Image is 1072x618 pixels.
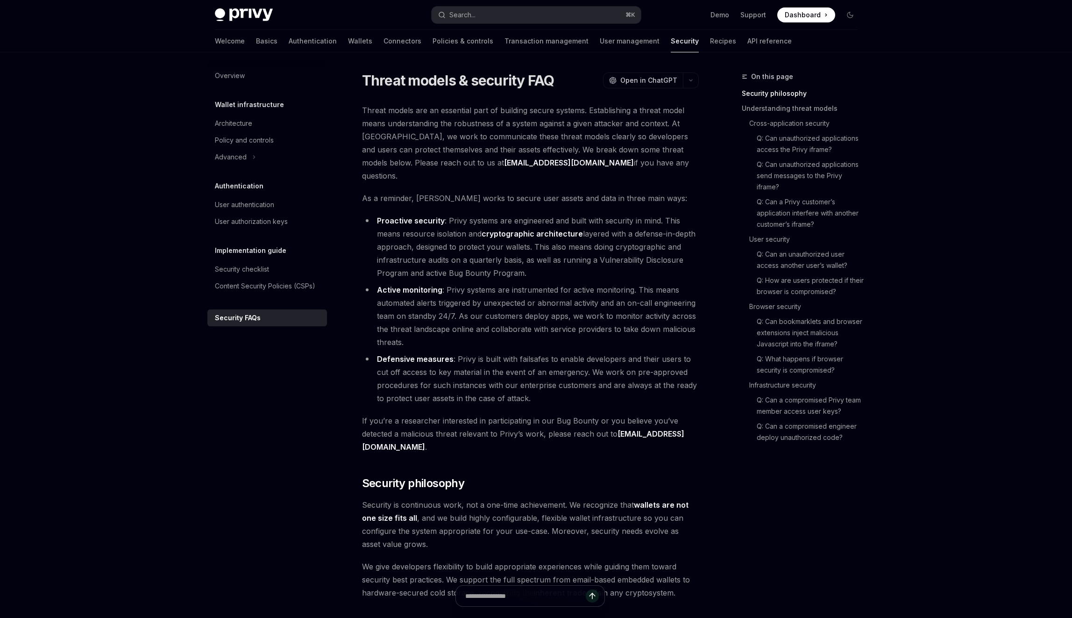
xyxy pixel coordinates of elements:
[207,278,327,295] a: Content Security Policies (CSPs)
[207,132,327,149] a: Policy and controls
[215,180,263,192] h5: Authentication
[449,9,476,21] div: Search...
[215,280,315,292] div: Content Security Policies (CSPs)
[377,285,442,295] strong: Active monitoring
[710,30,736,52] a: Recipes
[742,232,865,247] a: User security
[742,247,865,273] a: Q: Can an unauthorized user access another user’s wallet?
[207,196,327,213] a: User authentication
[742,393,865,419] a: Q: Can a compromised Privy team member access user keys?
[215,245,286,256] h5: Implementation guide
[289,30,337,52] a: Authentication
[362,498,699,551] span: Security is continuous work, not a one-time achievement. We recognize that , and we build highly ...
[362,560,699,599] span: We give developers flexibility to build appropriate experiences while guiding them toward securit...
[742,419,865,445] a: Q: Can a compromised engineer deploy unauthorized code?
[207,261,327,278] a: Security checklist
[742,194,865,232] a: Q: Can a Privy customer’s application interfere with another customer’s iframe?
[742,101,865,116] a: Understanding threat models
[362,414,699,453] span: If you’re a researcher interested in participating in our Bug Bounty or you believe you’ve detect...
[207,309,327,326] a: Security FAQs
[433,30,493,52] a: Policies & controls
[215,135,274,146] div: Policy and controls
[215,8,273,22] img: dark logo
[751,71,793,82] span: On this page
[625,11,635,19] span: ⌘ K
[777,7,835,22] a: Dashboard
[215,199,274,210] div: User authentication
[207,213,327,230] a: User authorization keys
[362,476,465,491] span: Security philosophy
[603,72,683,88] button: Open in ChatGPT
[671,30,699,52] a: Security
[362,283,699,349] li: : Privy systems are instrumented for active monitoring. This means automated alerts triggered by ...
[482,229,583,239] a: cryptographic architecture
[740,10,766,20] a: Support
[377,216,445,225] strong: Proactive security
[432,7,641,23] button: Search...⌘K
[362,72,554,89] h1: Threat models & security FAQ
[504,158,634,168] a: [EMAIL_ADDRESS][DOMAIN_NAME]
[215,264,269,275] div: Security checklist
[742,273,865,299] a: Q: How are users protected if their browser is compromised?
[742,378,865,393] a: Infrastructure security
[742,352,865,378] a: Q: What happens if browser security is compromised?
[600,30,660,52] a: User management
[377,354,454,364] strong: Defensive measures
[362,104,699,182] span: Threat models are an essential part of building secure systems. Establishing a threat model means...
[207,115,327,132] a: Architecture
[742,299,865,314] a: Browser security
[215,70,245,81] div: Overview
[362,352,699,405] li: : Privy is built with failsafes to enable developers and their users to cut off access to key mat...
[348,30,372,52] a: Wallets
[742,131,865,157] a: Q: Can unauthorized applications access the Privy iframe?
[207,149,327,165] button: Advanced
[215,312,261,323] div: Security FAQs
[215,99,284,110] h5: Wallet infrastructure
[207,67,327,84] a: Overview
[742,314,865,352] a: Q: Can bookmarklets and browser extensions inject malicious Javascript into the iframe?
[362,214,699,280] li: : Privy systems are engineered and built with security in mind. This means resource isolation and...
[215,216,288,227] div: User authorization keys
[620,76,677,85] span: Open in ChatGPT
[362,192,699,205] span: As a reminder, [PERSON_NAME] works to secure user assets and data in three main ways:
[215,118,252,129] div: Architecture
[465,586,586,606] input: Ask a question...
[742,157,865,194] a: Q: Can unauthorized applications send messages to the Privy iframe?
[504,30,589,52] a: Transaction management
[785,10,821,20] span: Dashboard
[586,589,599,603] button: Send message
[742,116,865,131] a: Cross-application security
[215,151,247,163] div: Advanced
[215,30,245,52] a: Welcome
[383,30,421,52] a: Connectors
[710,10,729,20] a: Demo
[747,30,792,52] a: API reference
[843,7,858,22] button: Toggle dark mode
[742,86,865,101] a: Security philosophy
[256,30,277,52] a: Basics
